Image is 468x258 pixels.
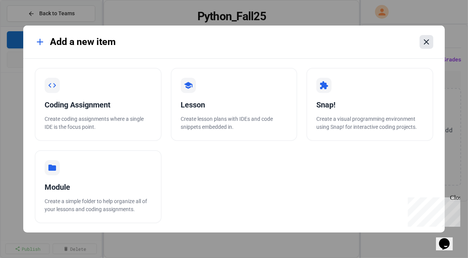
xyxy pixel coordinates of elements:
div: Module [45,181,151,193]
iframe: chat widget [405,194,460,227]
div: Lesson [181,99,287,111]
div: Add a new item [35,35,116,49]
p: Create a visual programming environment using Snap! for interactive coding projects. [316,115,423,131]
p: Create lesson plans with IDEs and code snippets embedded in. [181,115,287,131]
div: Chat with us now!Close [3,3,53,48]
iframe: chat widget [436,228,460,250]
p: Create coding assignments where a single IDE is the focus point. [45,115,151,131]
p: Create a simple folder to help organize all of your lessons and coding assignments. [45,197,151,213]
div: Coding Assignment [45,99,151,111]
div: Snap! [316,99,423,111]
